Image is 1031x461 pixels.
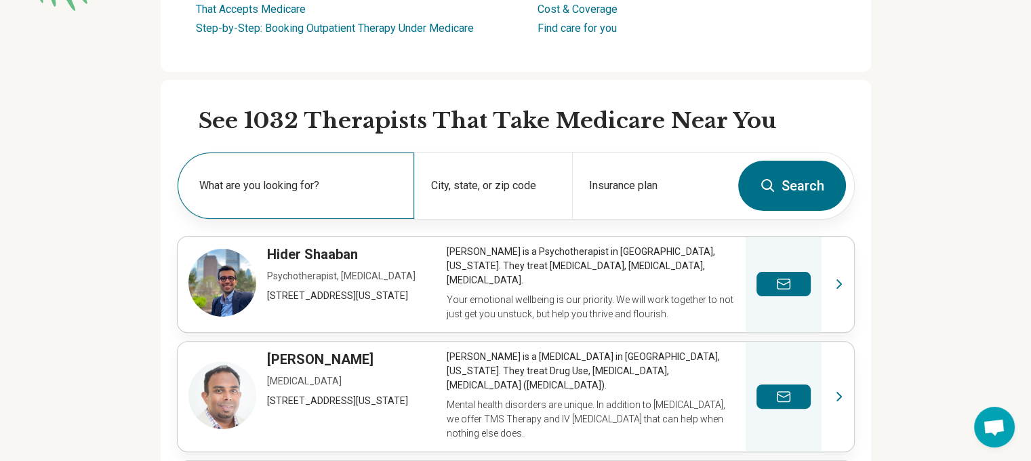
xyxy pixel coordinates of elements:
[199,178,398,194] label: What are you looking for?
[199,107,855,136] h2: See 1032 Therapists That Take Medicare Near You
[196,22,474,35] a: Step-by-Step: Booking Outpatient Therapy Under Medicare
[756,384,811,409] button: Send a message
[974,407,1015,447] div: Open chat
[738,161,846,211] button: Search
[538,22,617,35] a: Find care for you
[538,3,618,16] a: Cost & Coverage
[756,272,811,296] button: Send a message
